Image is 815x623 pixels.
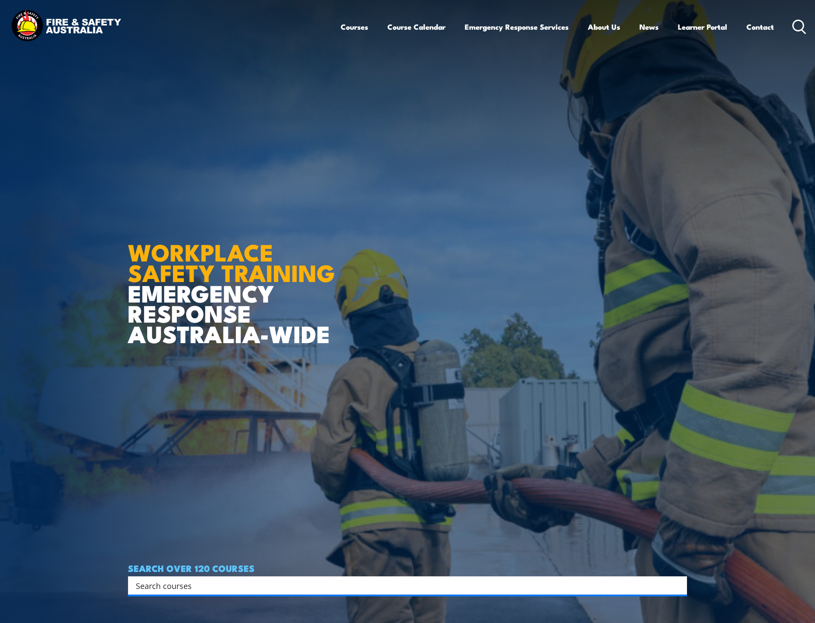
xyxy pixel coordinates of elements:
[387,15,445,38] a: Course Calendar
[136,579,668,592] input: Search input
[746,15,774,38] a: Contact
[128,563,687,573] h4: SEARCH OVER 120 COURSES
[672,579,684,592] button: Search magnifier button
[138,579,670,592] form: Search form
[128,233,335,290] strong: WORKPLACE SAFETY TRAINING
[639,15,659,38] a: News
[128,220,342,344] h1: EMERGENCY RESPONSE AUSTRALIA-WIDE
[341,15,368,38] a: Courses
[678,15,727,38] a: Learner Portal
[588,15,620,38] a: About Us
[465,15,569,38] a: Emergency Response Services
